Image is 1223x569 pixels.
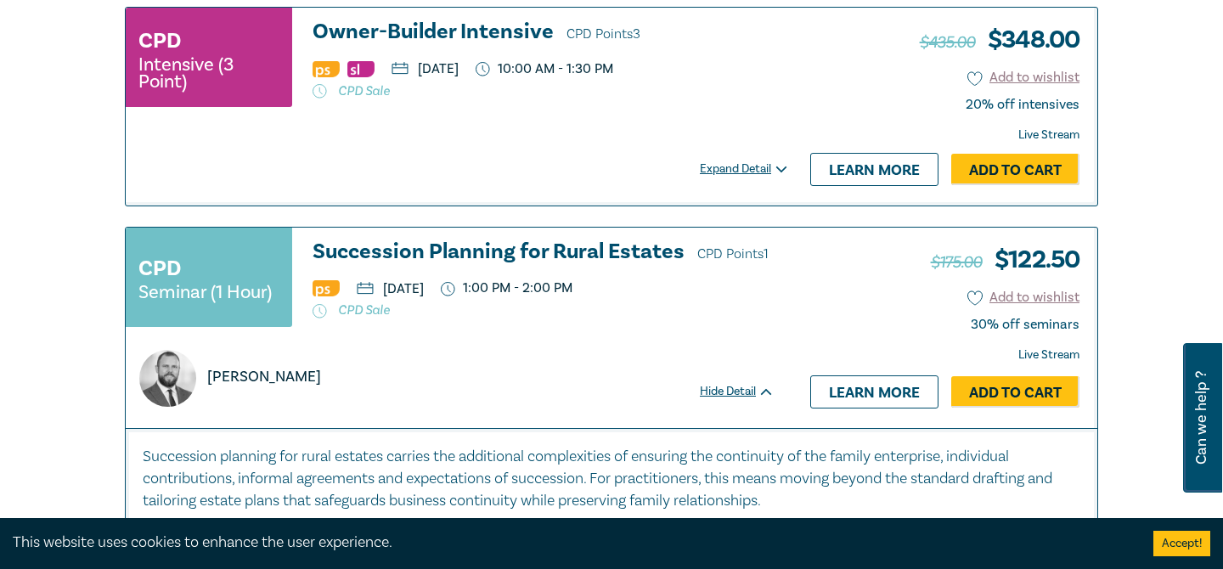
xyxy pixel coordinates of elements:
[347,61,375,77] img: Substantive Law
[441,280,572,296] p: 1:00 PM - 2:00 PM
[951,154,1079,186] a: Add to Cart
[313,301,775,318] p: CPD Sale
[313,240,775,266] a: Succession Planning for Rural Estates CPD Points1
[697,245,769,262] span: CPD Points 1
[920,20,1079,59] h3: $ 348.00
[1193,353,1209,482] span: Can we help ?
[1018,347,1079,363] strong: Live Stream
[1018,127,1079,143] strong: Live Stream
[476,61,613,77] p: 10:00 AM - 1:30 PM
[139,350,196,407] img: https://s3.ap-southeast-2.amazonaws.com/lc-presenter-images/Jack%20Conway.jpg
[313,20,775,46] a: Owner-Builder Intensive CPD Points3
[931,251,983,273] span: $175.00
[13,532,1128,554] div: This website uses cookies to enhance the user experience.
[566,25,640,42] span: CPD Points 3
[700,161,793,177] div: Expand Detail
[700,383,793,400] div: Hide Detail
[138,253,181,284] h3: CPD
[138,284,272,301] small: Seminar (1 Hour)
[138,56,279,90] small: Intensive (3 Point)
[392,62,459,76] p: [DATE]
[138,25,181,56] h3: CPD
[920,31,976,54] span: $435.00
[966,97,1079,113] div: 20% off intensives
[357,282,424,296] p: [DATE]
[931,240,1079,279] h3: $ 122.50
[313,240,775,266] h3: Succession Planning for Rural Estates
[971,317,1079,333] div: 30% off seminars
[810,375,938,408] a: Learn more
[313,280,340,296] img: Professional Skills
[967,288,1080,307] button: Add to wishlist
[313,61,340,77] img: Professional Skills
[810,153,938,185] a: Learn more
[207,366,321,388] p: [PERSON_NAME]
[951,376,1079,408] a: Add to Cart
[1153,531,1210,556] button: Accept cookies
[313,82,775,99] p: CPD Sale
[967,68,1080,87] button: Add to wishlist
[143,446,1080,512] p: Succession planning for rural estates carries the additional complexities of ensuring the continu...
[313,20,775,46] h3: Owner-Builder Intensive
